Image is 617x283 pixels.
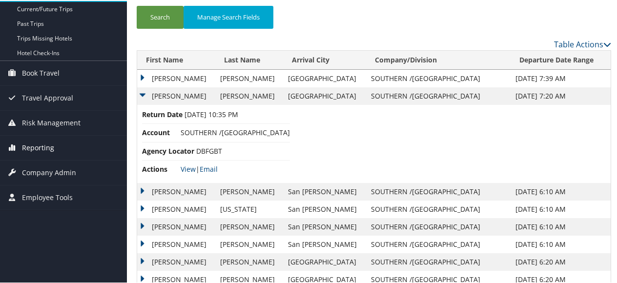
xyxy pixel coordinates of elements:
td: [GEOGRAPHIC_DATA] [283,69,366,86]
span: Agency Locator [142,145,194,156]
td: SOUTHERN /[GEOGRAPHIC_DATA] [366,182,511,200]
td: [DATE] 6:10 AM [511,217,611,235]
span: Travel Approval [22,85,73,109]
td: [PERSON_NAME] [215,252,283,270]
td: [PERSON_NAME] [137,252,215,270]
td: [PERSON_NAME] [215,182,283,200]
td: [US_STATE] [215,200,283,217]
th: Last Name: activate to sort column ascending [215,50,283,69]
td: [PERSON_NAME] [137,200,215,217]
a: View [181,163,196,173]
button: Manage Search Fields [184,5,273,28]
span: [DATE] 10:35 PM [185,109,238,118]
a: Table Actions [554,38,611,49]
td: San [PERSON_NAME] [283,182,366,200]
td: [DATE] 7:39 AM [511,69,611,86]
td: [PERSON_NAME] [215,217,283,235]
td: San [PERSON_NAME] [283,235,366,252]
span: SOUTHERN /[GEOGRAPHIC_DATA] [181,127,290,136]
td: SOUTHERN /[GEOGRAPHIC_DATA] [366,252,511,270]
span: Risk Management [22,110,81,134]
td: [GEOGRAPHIC_DATA] [283,86,366,104]
td: [DATE] 6:10 AM [511,235,611,252]
span: DBFGBT [196,145,222,155]
th: First Name: activate to sort column ascending [137,50,215,69]
td: [PERSON_NAME] [215,235,283,252]
td: [PERSON_NAME] [215,86,283,104]
td: [DATE] 7:20 AM [511,86,611,104]
td: [PERSON_NAME] [137,69,215,86]
span: Book Travel [22,60,60,84]
td: San [PERSON_NAME] [283,200,366,217]
td: [DATE] 6:10 AM [511,200,611,217]
span: Employee Tools [22,184,73,209]
span: Actions [142,163,179,174]
span: | [181,163,218,173]
a: Email [200,163,218,173]
td: [PERSON_NAME] [137,217,215,235]
th: Arrival City: activate to sort column ascending [283,50,366,69]
span: Account [142,126,179,137]
td: SOUTHERN /[GEOGRAPHIC_DATA] [366,217,511,235]
td: San [PERSON_NAME] [283,217,366,235]
span: Return Date [142,108,183,119]
th: Departure Date Range: activate to sort column ascending [511,50,611,69]
button: Search [137,5,184,28]
th: Company/Division [366,50,511,69]
td: [DATE] 6:10 AM [511,182,611,200]
td: [DATE] 6:20 AM [511,252,611,270]
td: [PERSON_NAME] [137,182,215,200]
td: [PERSON_NAME] [137,86,215,104]
td: SOUTHERN /[GEOGRAPHIC_DATA] [366,69,511,86]
td: SOUTHERN /[GEOGRAPHIC_DATA] [366,235,511,252]
td: [PERSON_NAME] [137,235,215,252]
td: [PERSON_NAME] [215,69,283,86]
span: Company Admin [22,160,76,184]
span: Reporting [22,135,54,159]
td: [GEOGRAPHIC_DATA] [283,252,366,270]
td: SOUTHERN /[GEOGRAPHIC_DATA] [366,200,511,217]
td: SOUTHERN /[GEOGRAPHIC_DATA] [366,86,511,104]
